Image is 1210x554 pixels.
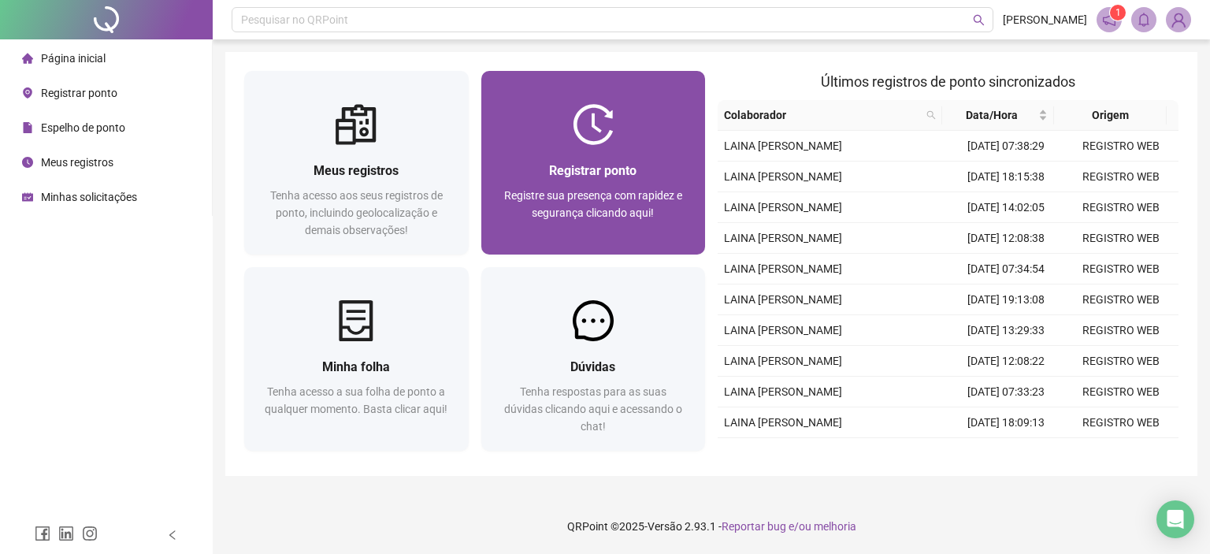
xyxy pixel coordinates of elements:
[270,189,443,236] span: Tenha acesso aos seus registros de ponto, incluindo geolocalização e demais observações!
[1102,13,1116,27] span: notification
[724,262,842,275] span: LAINA [PERSON_NAME]
[167,530,178,541] span: left
[948,284,1063,315] td: [DATE] 19:13:08
[481,267,706,451] a: DúvidasTenha respostas para as suas dúvidas clicando aqui e acessando o chat!
[41,52,106,65] span: Página inicial
[22,53,33,64] span: home
[948,162,1063,192] td: [DATE] 18:15:38
[481,71,706,255] a: Registrar pontoRegistre sua presença com rapidez e segurança clicando aqui!
[82,526,98,541] span: instagram
[1063,192,1178,223] td: REGISTRO WEB
[322,359,390,374] span: Minha folha
[1167,8,1190,32] img: 90501
[504,385,682,433] span: Tenha respostas para as suas dúvidas clicando aqui e acessando o chat!
[22,87,33,99] span: environment
[1063,407,1178,438] td: REGISTRO WEB
[35,526,50,541] span: facebook
[942,100,1054,131] th: Data/Hora
[724,106,920,124] span: Colaborador
[22,122,33,133] span: file
[948,223,1063,254] td: [DATE] 12:08:38
[1063,346,1178,377] td: REGISTRO WEB
[948,131,1063,162] td: [DATE] 07:38:29
[923,103,939,127] span: search
[41,191,137,203] span: Minhas solicitações
[1063,131,1178,162] td: REGISTRO WEB
[244,267,469,451] a: Minha folhaTenha acesso a sua folha de ponto a qualquer momento. Basta clicar aqui!
[1003,11,1087,28] span: [PERSON_NAME]
[1110,5,1126,20] sup: 1
[1063,377,1178,407] td: REGISTRO WEB
[58,526,74,541] span: linkedin
[504,189,682,219] span: Registre sua presença com rapidez e segurança clicando aqui!
[948,346,1063,377] td: [DATE] 12:08:22
[724,201,842,214] span: LAINA [PERSON_NAME]
[973,14,985,26] span: search
[948,254,1063,284] td: [DATE] 07:34:54
[1156,500,1194,538] div: Open Intercom Messenger
[1063,315,1178,346] td: REGISTRO WEB
[1063,254,1178,284] td: REGISTRO WEB
[1063,438,1178,469] td: REGISTRO WEB
[41,87,117,99] span: Registrar ponto
[22,191,33,203] span: schedule
[948,106,1035,124] span: Data/Hora
[724,355,842,367] span: LAINA [PERSON_NAME]
[41,156,113,169] span: Meus registros
[948,377,1063,407] td: [DATE] 07:33:23
[724,232,842,244] span: LAINA [PERSON_NAME]
[948,315,1063,346] td: [DATE] 13:29:33
[722,520,856,533] span: Reportar bug e/ou melhoria
[724,139,842,152] span: LAINA [PERSON_NAME]
[821,73,1075,90] span: Últimos registros de ponto sincronizados
[1054,100,1166,131] th: Origem
[1063,223,1178,254] td: REGISTRO WEB
[1063,284,1178,315] td: REGISTRO WEB
[265,385,447,415] span: Tenha acesso a sua folha de ponto a qualquer momento. Basta clicar aqui!
[549,163,637,178] span: Registrar ponto
[724,385,842,398] span: LAINA [PERSON_NAME]
[724,324,842,336] span: LAINA [PERSON_NAME]
[213,499,1210,554] footer: QRPoint © 2025 - 2.93.1 -
[926,110,936,120] span: search
[724,416,842,429] span: LAINA [PERSON_NAME]
[314,163,399,178] span: Meus registros
[1115,7,1121,18] span: 1
[1063,162,1178,192] td: REGISTRO WEB
[948,438,1063,469] td: [DATE] 13:56:12
[1137,13,1151,27] span: bell
[948,192,1063,223] td: [DATE] 14:02:05
[724,293,842,306] span: LAINA [PERSON_NAME]
[244,71,469,255] a: Meus registrosTenha acesso aos seus registros de ponto, incluindo geolocalização e demais observa...
[648,520,682,533] span: Versão
[948,407,1063,438] td: [DATE] 18:09:13
[22,157,33,168] span: clock-circle
[41,121,125,134] span: Espelho de ponto
[570,359,615,374] span: Dúvidas
[724,170,842,183] span: LAINA [PERSON_NAME]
